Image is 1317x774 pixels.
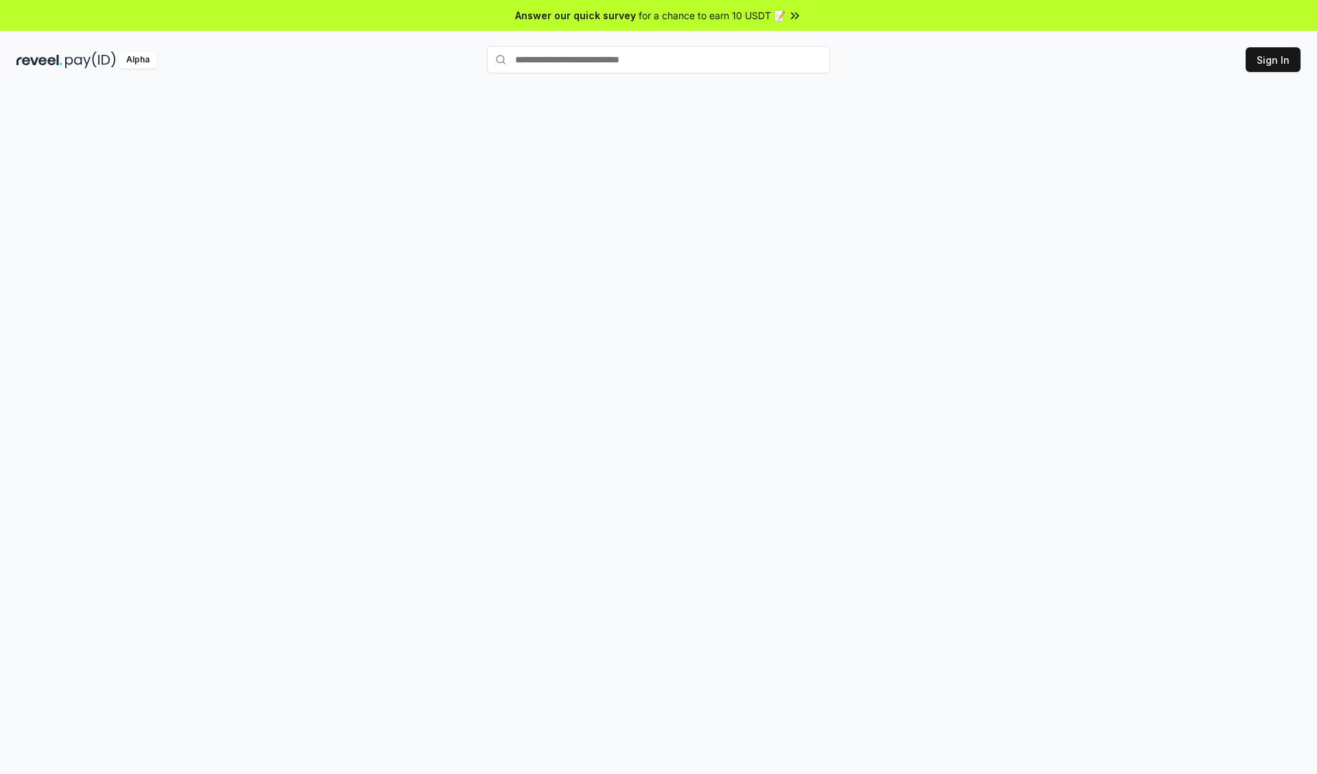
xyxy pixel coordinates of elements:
span: for a chance to earn 10 USDT 📝 [639,8,785,23]
img: pay_id [65,51,116,69]
img: reveel_dark [16,51,62,69]
span: Answer our quick survey [515,8,636,23]
div: Alpha [119,51,157,69]
button: Sign In [1246,47,1301,72]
